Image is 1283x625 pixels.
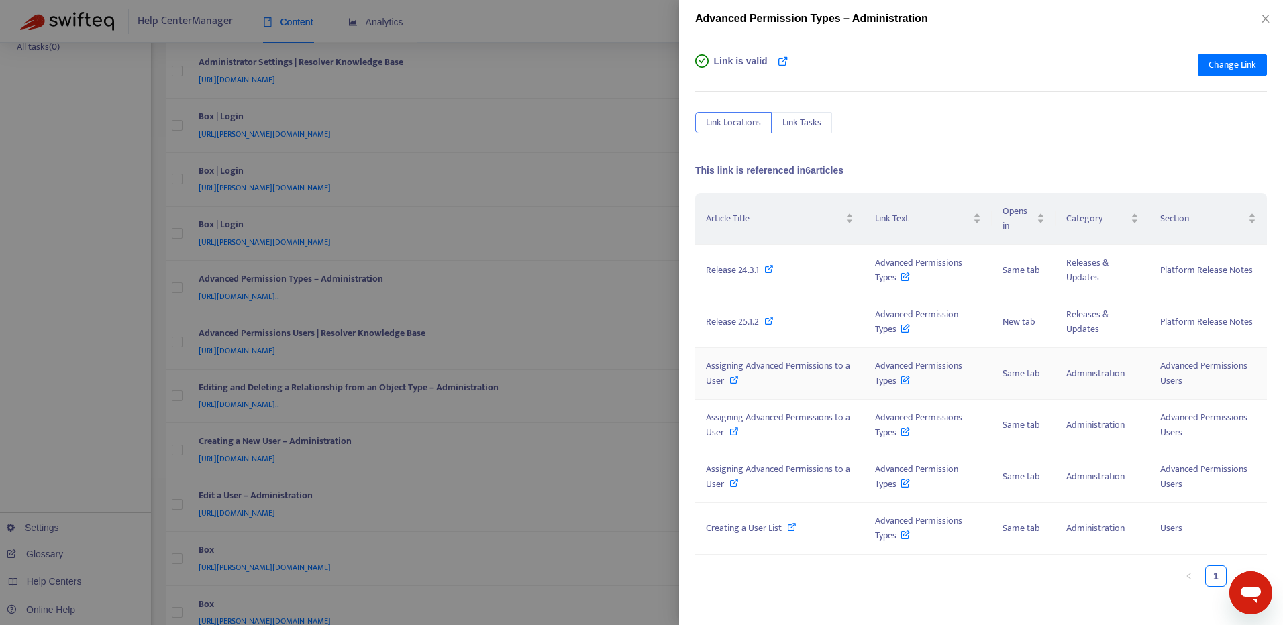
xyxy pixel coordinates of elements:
[1003,262,1040,278] span: Same tab
[1178,565,1200,587] li: Previous Page
[695,112,772,133] button: Link Locations
[1160,461,1247,492] span: Advanced Permissions Users
[992,193,1056,245] th: Opens in
[1256,13,1275,25] button: Close
[782,115,821,130] span: Link Tasks
[864,193,992,245] th: Link Text
[1056,193,1149,245] th: Category
[875,410,962,440] span: Advanced Permissions Types
[706,461,850,492] span: Assigning Advanced Permissions to a User
[1205,565,1227,587] li: 1
[1185,572,1193,580] span: left
[1160,358,1247,388] span: Advanced Permissions Users
[706,358,850,388] span: Assigning Advanced Permissions to a User
[695,165,843,176] span: This link is referenced in 6 articles
[695,193,864,245] th: Article Title
[1003,365,1040,381] span: Same tab
[1239,572,1247,580] span: right
[875,513,962,543] span: Advanced Permissions Types
[875,211,970,226] span: Link Text
[706,314,759,329] span: Release 25.1.2
[1160,262,1253,278] span: Platform Release Notes
[1149,193,1267,245] th: Section
[1260,13,1271,24] span: close
[1206,566,1226,586] a: 1
[706,115,761,130] span: Link Locations
[1066,255,1109,285] span: Releases & Updates
[706,410,850,440] span: Assigning Advanced Permissions to a User
[695,54,709,68] span: check-circle
[1160,520,1182,536] span: Users
[1229,571,1272,614] iframe: Button to launch messaging window
[875,255,962,285] span: Advanced Permissions Types
[1209,58,1256,72] span: Change Link
[875,306,958,337] span: Advanced Permission Types
[1003,314,1035,329] span: New tab
[1066,417,1125,433] span: Administration
[772,112,832,133] button: Link Tasks
[1160,410,1247,440] span: Advanced Permissions Users
[706,262,759,278] span: Release 24.3.1
[706,520,782,536] span: Creating a User List
[1198,54,1267,76] button: Change Link
[1160,314,1253,329] span: Platform Release Notes
[706,211,843,226] span: Article Title
[1003,417,1040,433] span: Same tab
[1066,469,1125,484] span: Administration
[1066,520,1125,536] span: Administration
[1232,565,1253,587] li: Next Page
[695,13,928,24] span: Advanced Permission Types – Administration
[1003,204,1034,233] span: Opens in
[875,358,962,388] span: Advanced Permissions Types
[1160,211,1245,226] span: Section
[1003,469,1040,484] span: Same tab
[1066,365,1125,381] span: Administration
[1178,565,1200,587] button: left
[714,54,768,81] span: Link is valid
[1066,211,1128,226] span: Category
[1066,306,1109,337] span: Releases & Updates
[1232,565,1253,587] button: right
[1003,520,1040,536] span: Same tab
[875,461,958,492] span: Advanced Permission Types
